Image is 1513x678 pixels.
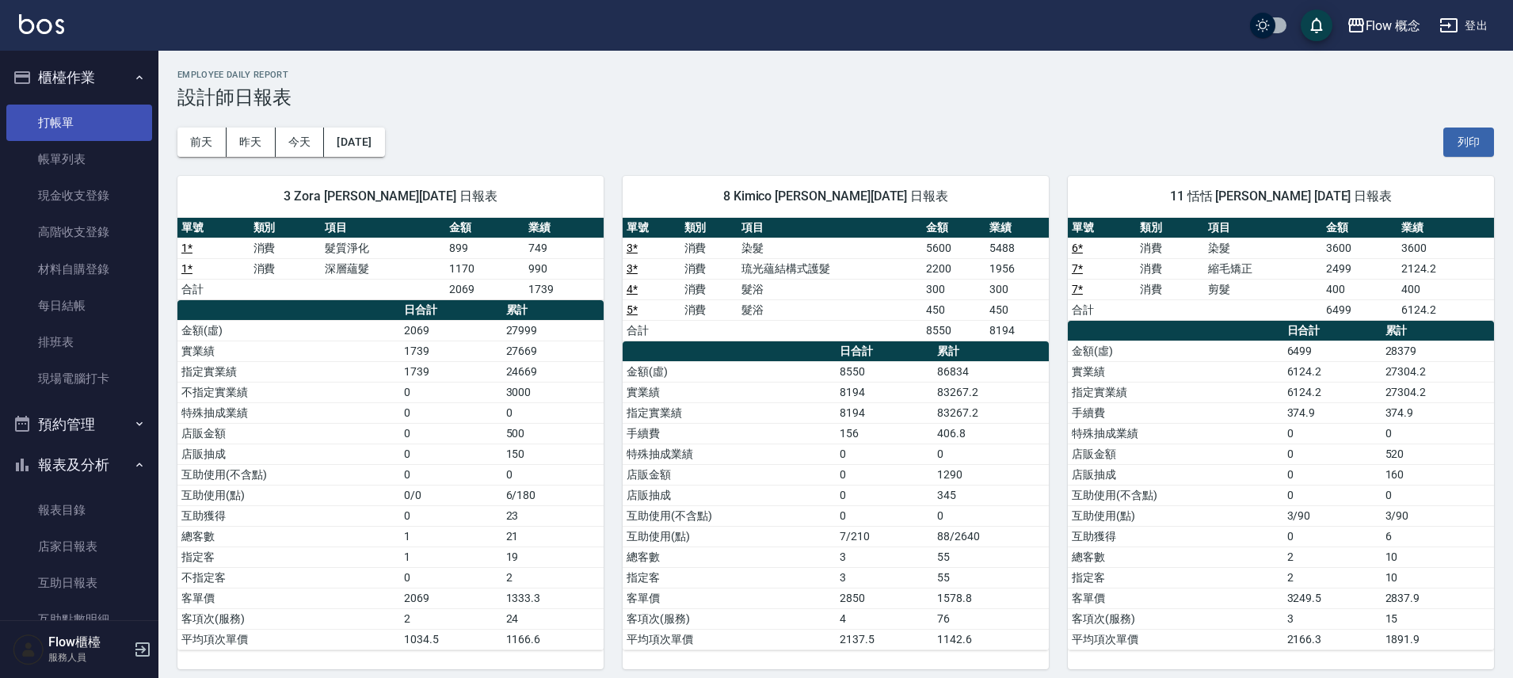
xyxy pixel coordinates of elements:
td: 0 [1283,526,1382,547]
td: 1578.8 [933,588,1049,608]
td: 6499 [1322,299,1397,320]
td: 合計 [1068,299,1136,320]
td: 0 [1283,464,1382,485]
td: 2499 [1322,258,1397,279]
td: 1142.6 [933,629,1049,649]
td: 374.9 [1382,402,1494,423]
td: 19 [502,547,604,567]
button: 櫃檯作業 [6,57,152,98]
td: 3 [1283,608,1382,629]
td: 互助使用(點) [177,485,400,505]
td: 髮浴 [737,279,922,299]
a: 現場電腦打卡 [6,360,152,397]
td: 琉光蘊結構式護髮 [737,258,922,279]
td: 990 [524,258,604,279]
th: 類別 [680,218,738,238]
a: 材料自購登錄 [6,251,152,288]
td: 2 [400,608,501,629]
td: 特殊抽成業績 [1068,423,1283,444]
td: 髮浴 [737,299,922,320]
td: 0 [400,382,501,402]
td: 深層蘊髮 [321,258,445,279]
button: Flow 概念 [1340,10,1427,42]
td: 實業績 [623,382,836,402]
td: 消費 [680,238,738,258]
td: 3 [836,547,933,567]
td: 互助使用(點) [1068,505,1283,526]
td: 客單價 [1068,588,1283,608]
td: 消費 [680,279,738,299]
th: 日合計 [836,341,933,362]
td: 總客數 [623,547,836,567]
button: 昨天 [227,128,276,157]
td: 互助獲得 [177,505,400,526]
td: 0 [400,464,501,485]
th: 日合計 [1283,321,1382,341]
td: 1956 [985,258,1049,279]
td: 染髮 [1204,238,1322,258]
td: 2 [502,567,604,588]
td: 1333.3 [502,588,604,608]
td: 2166.3 [1283,629,1382,649]
span: 3 Zora [PERSON_NAME][DATE] 日報表 [196,189,585,204]
button: 列印 [1443,128,1494,157]
th: 日合計 [400,300,501,321]
td: 消費 [250,238,322,258]
td: 0 [502,464,604,485]
td: 160 [1382,464,1494,485]
td: 客單價 [623,588,836,608]
th: 單號 [1068,218,1136,238]
td: 總客數 [1068,547,1283,567]
td: 實業績 [177,341,400,361]
td: 店販抽成 [623,485,836,505]
td: 金額(虛) [1068,341,1283,361]
td: 6 [1382,526,1494,547]
a: 排班表 [6,324,152,360]
td: 8550 [922,320,985,341]
table: a dense table [1068,321,1494,650]
td: 染髮 [737,238,922,258]
td: 8194 [836,382,933,402]
td: 0 [933,505,1049,526]
th: 金額 [1322,218,1397,238]
td: 55 [933,567,1049,588]
td: 5600 [922,238,985,258]
td: 28379 [1382,341,1494,361]
td: 83267.2 [933,402,1049,423]
a: 每日結帳 [6,288,152,324]
td: 88/2640 [933,526,1049,547]
h2: Employee Daily Report [177,70,1494,80]
td: 450 [985,299,1049,320]
td: 0/0 [400,485,501,505]
td: 6124.2 [1283,361,1382,382]
td: 6124.2 [1283,382,1382,402]
td: 店販抽成 [1068,464,1283,485]
td: 1170 [445,258,524,279]
td: 1739 [524,279,604,299]
td: 500 [502,423,604,444]
td: 店販金額 [177,423,400,444]
a: 打帳單 [6,105,152,141]
td: 平均項次單價 [1068,629,1283,649]
th: 業績 [1397,218,1494,238]
td: 互助使用(不含點) [623,505,836,526]
td: 2850 [836,588,933,608]
td: 消費 [680,258,738,279]
td: 24669 [502,361,604,382]
td: 5488 [985,238,1049,258]
td: 0 [836,485,933,505]
td: 2069 [445,279,524,299]
td: 0 [400,444,501,464]
th: 項目 [737,218,922,238]
button: 登出 [1433,11,1494,40]
td: 23 [502,505,604,526]
td: 24 [502,608,604,629]
td: 消費 [680,299,738,320]
a: 報表目錄 [6,492,152,528]
table: a dense table [177,218,604,300]
th: 業績 [524,218,604,238]
td: 不指定實業績 [177,382,400,402]
td: 髮質淨化 [321,238,445,258]
td: 8194 [836,402,933,423]
th: 類別 [250,218,322,238]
